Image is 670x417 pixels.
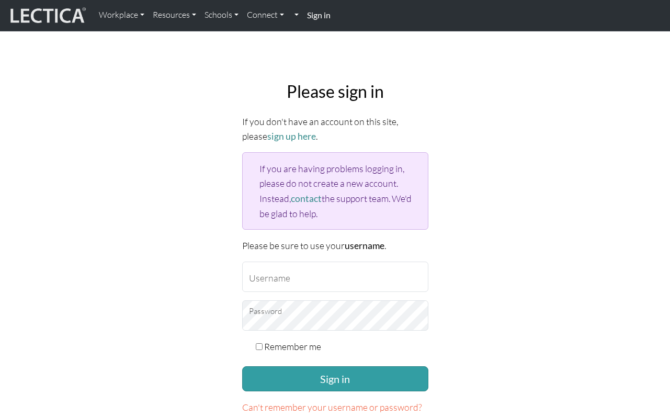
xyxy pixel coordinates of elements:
input: Username [242,262,428,292]
label: Remember me [264,339,321,354]
strong: Sign in [307,10,331,20]
a: Sign in [303,4,335,27]
a: Workplace [95,4,149,26]
strong: username [345,240,384,251]
a: Connect [243,4,288,26]
span: Can't remember your username or password? [242,401,422,413]
button: Sign in [242,366,428,391]
p: If you don't have an account on this site, please . [242,114,428,144]
a: sign up here [267,131,316,142]
a: Resources [149,4,200,26]
a: Schools [200,4,243,26]
img: lecticalive [8,6,86,26]
p: Please be sure to use your . [242,238,428,253]
div: If you are having problems logging in, please do not create a new account. Instead, the support t... [242,152,428,230]
h2: Please sign in [242,82,428,102]
a: contact [291,193,322,204]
